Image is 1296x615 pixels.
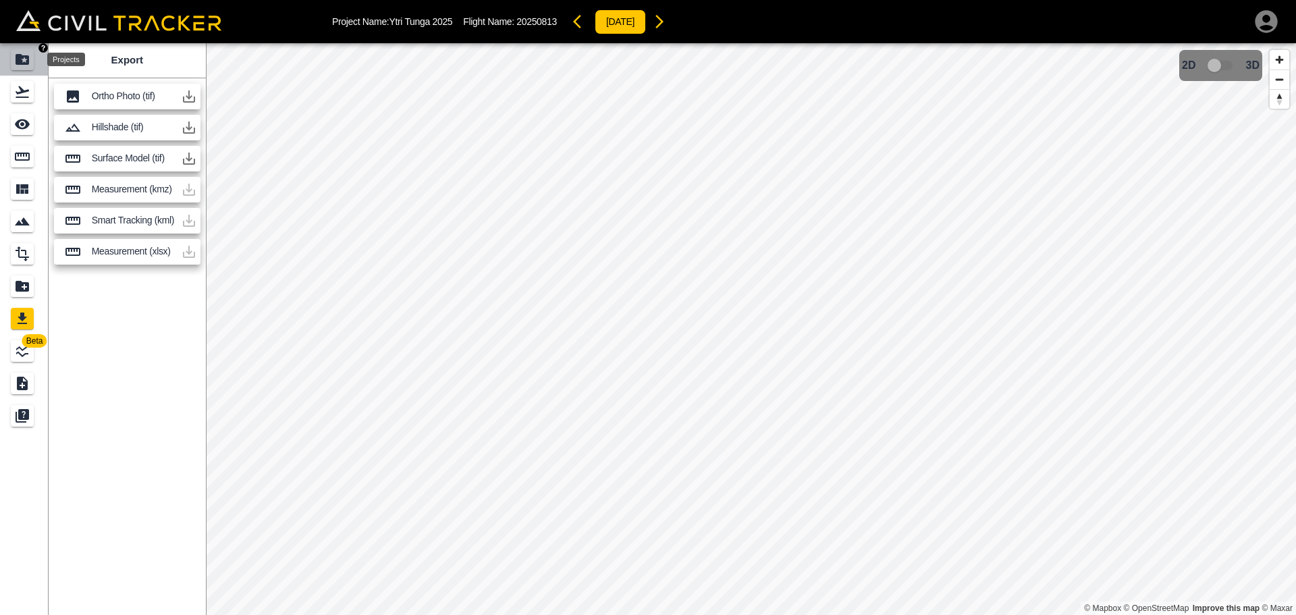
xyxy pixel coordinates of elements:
img: Civil Tracker [16,10,221,31]
span: 3D model not uploaded yet [1201,53,1241,78]
button: Reset bearing to north [1270,89,1289,109]
span: 20250813 [516,16,557,27]
button: [DATE] [595,9,646,34]
a: OpenStreetMap [1124,604,1189,613]
a: Map feedback [1193,604,1260,613]
a: Mapbox [1084,604,1121,613]
span: 3D [1246,59,1260,72]
p: Flight Name: [463,16,557,27]
canvas: Map [206,43,1296,615]
button: Zoom out [1270,70,1289,89]
span: 2D [1182,59,1195,72]
a: Maxar [1262,604,1293,613]
button: Zoom in [1270,50,1289,70]
div: Projects [47,53,85,66]
p: Project Name: Ytri Tunga 2025 [332,16,452,27]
